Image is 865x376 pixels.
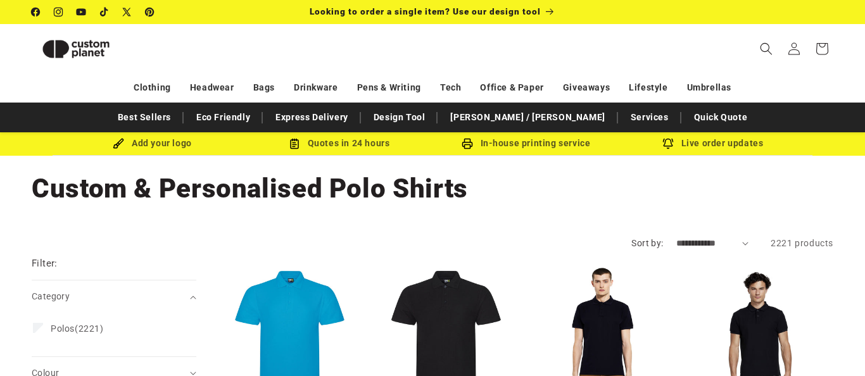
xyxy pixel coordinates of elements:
[27,24,163,73] a: Custom Planet
[51,323,104,334] span: (2221)
[310,6,541,16] span: Looking to order a single item? Use our design tool
[440,77,461,99] a: Tech
[190,77,234,99] a: Headwear
[246,135,432,151] div: Quotes in 24 hours
[687,77,731,99] a: Umbrellas
[752,35,780,63] summary: Search
[771,238,833,248] span: 2221 products
[462,138,473,149] img: In-house printing
[444,106,611,128] a: [PERSON_NAME] / [PERSON_NAME]
[619,135,806,151] div: Live order updates
[289,138,300,149] img: Order Updates Icon
[294,77,338,99] a: Drinkware
[367,106,432,128] a: Design Tool
[134,77,171,99] a: Clothing
[624,106,675,128] a: Services
[32,256,58,271] h2: Filter:
[51,323,75,334] span: Polos
[480,77,543,99] a: Office & Paper
[32,172,833,206] h1: Custom & Personalised Polo Shirts
[357,77,421,99] a: Pens & Writing
[190,106,256,128] a: Eco Friendly
[111,106,177,128] a: Best Sellers
[113,138,124,149] img: Brush Icon
[629,77,667,99] a: Lifestyle
[59,135,246,151] div: Add your logo
[253,77,275,99] a: Bags
[688,106,754,128] a: Quick Quote
[432,135,619,151] div: In-house printing service
[32,291,70,301] span: Category
[563,77,610,99] a: Giveaways
[32,29,120,69] img: Custom Planet
[631,238,663,248] label: Sort by:
[269,106,355,128] a: Express Delivery
[662,138,674,149] img: Order updates
[32,280,196,313] summary: Category (0 selected)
